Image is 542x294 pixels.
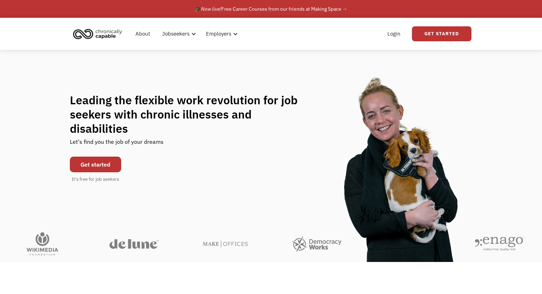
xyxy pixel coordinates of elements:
[70,157,121,172] a: Get started
[131,22,154,45] a: About
[71,26,124,42] img: Chronically Capable logo
[162,30,190,38] div: Jobseekers
[72,176,119,183] div: It's free for job seekers
[195,5,347,13] div: 🎓 Free Career Courses from our friends at Making Space →
[158,22,198,45] div: Jobseekers
[202,22,240,45] div: Employers
[383,22,405,45] a: Login
[70,93,311,136] h1: Leading the flexible work revolution for job seekers with chronic illnesses and disabilities
[71,26,128,42] a: home
[70,136,164,153] div: Let's find you the job of your dreams
[412,26,471,41] a: Get Started
[201,6,221,12] em: Now live!
[206,30,231,38] div: Employers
